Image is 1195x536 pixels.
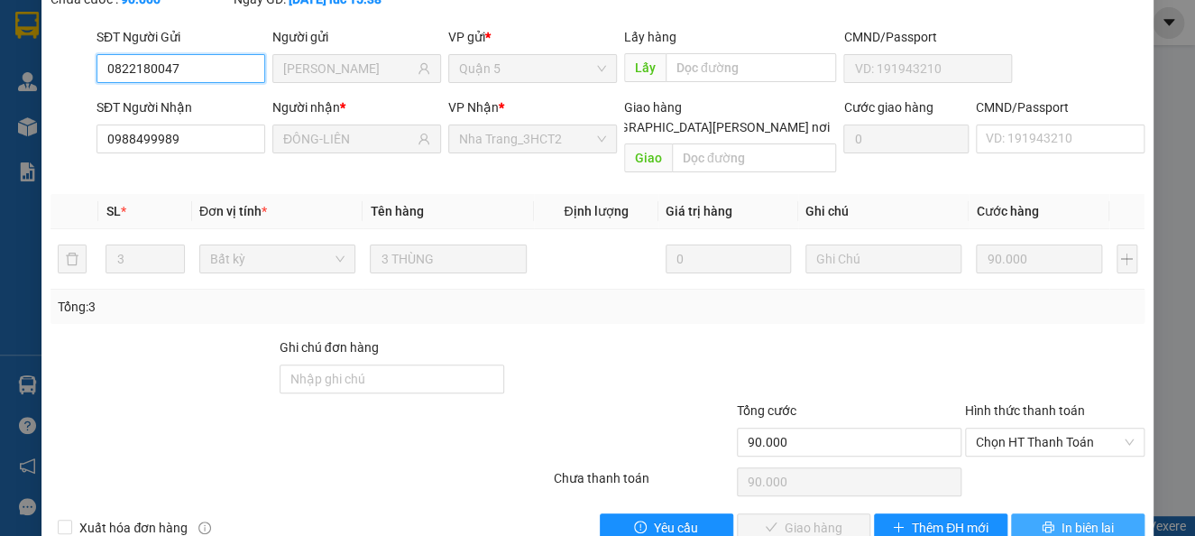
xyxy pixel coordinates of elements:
span: Lấy [624,53,666,82]
label: Cước giao hàng [843,100,933,115]
span: Đơn vị tính [199,204,267,218]
span: user [418,133,430,145]
div: CMND/Passport [843,27,1012,47]
div: Chưa thanh toán [552,468,735,500]
button: plus [1117,245,1137,273]
div: Người nhận [272,97,441,117]
div: Tổng: 3 [58,297,463,317]
label: Hình thức thanh toán [965,403,1085,418]
div: VP gửi [448,27,617,47]
button: delete [58,245,87,273]
th: Ghi chú [798,194,970,229]
label: Ghi chú đơn hàng [280,340,379,355]
span: info-circle [198,522,211,534]
span: Định lượng [564,204,628,218]
div: Người gửi [272,27,441,47]
input: Cước giao hàng [843,125,968,153]
div: SĐT Người Nhận [97,97,265,117]
span: exclamation-circle [634,521,647,535]
span: printer [1042,521,1054,535]
span: [GEOGRAPHIC_DATA][PERSON_NAME] nơi [583,117,836,137]
span: Bất kỳ [210,245,345,273]
span: user [418,62,430,75]
div: SĐT Người Gửi [97,27,265,47]
span: Cước hàng [976,204,1038,218]
span: VP Nhận [448,100,499,115]
span: Nha Trang_3HCT2 [459,125,606,152]
input: Tên người gửi [283,59,414,79]
input: VD: Bàn, Ghế [370,245,527,273]
input: VD: 191943210 [843,54,1012,83]
input: Ghi chú đơn hàng [280,365,504,393]
span: plus [892,521,905,535]
span: Tên hàng [370,204,423,218]
span: Giá trị hàng [666,204,732,218]
div: CMND/Passport [976,97,1144,117]
span: Chọn HT Thanh Toán [976,429,1134,456]
input: Dọc đường [672,143,837,172]
span: Giao hàng [624,100,682,115]
span: Tổng cước [737,403,796,418]
input: 0 [666,245,791,273]
span: Giao [624,143,672,172]
span: Quận 5 [459,55,606,82]
span: SL [106,204,120,218]
input: Ghi Chú [805,245,962,273]
input: Tên người nhận [283,129,414,149]
span: Lấy hàng [624,30,676,44]
input: Dọc đường [666,53,837,82]
input: 0 [976,245,1101,273]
